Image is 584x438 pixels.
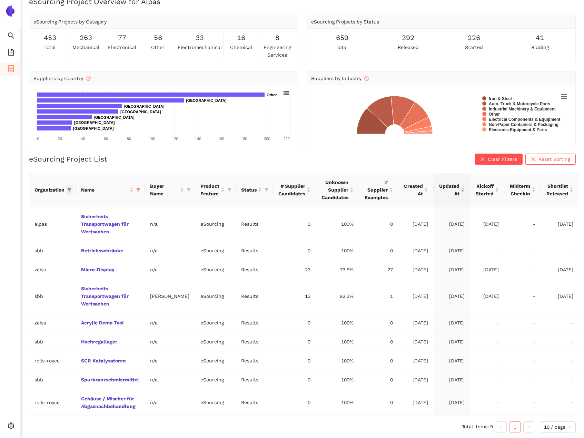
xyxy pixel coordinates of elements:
td: [DATE] [398,313,434,332]
text: [GEOGRAPHIC_DATA] [124,104,165,108]
span: search [8,30,14,43]
td: n/a [145,241,195,260]
span: filter [226,181,233,199]
td: [DATE] [398,241,434,260]
td: [DATE] [434,370,470,389]
td: 0 [359,370,398,389]
td: 100% [316,313,359,332]
td: [DATE] [470,279,504,313]
td: Results [236,370,273,389]
td: [DATE] [398,207,434,241]
th: this column's title is Shortlist Released,this column is sortable [541,173,579,207]
span: 263 [80,32,92,43]
span: released [398,43,419,51]
span: info-circle [364,76,369,81]
span: # Supplier Candidates [278,182,305,197]
span: 8 [275,32,279,43]
text: [GEOGRAPHIC_DATA] [120,110,161,114]
span: 16 [237,32,245,43]
span: 659 [336,32,348,43]
span: Suppliers by Industry [311,76,369,81]
text: Non-Paper Containers & Packaging [489,122,558,127]
td: - [504,370,541,389]
span: Product Feature [200,182,219,197]
text: Electronic Equipment & Parts [489,127,547,132]
span: Clear Filters [488,155,517,163]
span: total [44,43,56,51]
span: Suppliers by Country [33,76,91,81]
th: this column's title is Buyer Name,this column is sortable [145,173,195,207]
span: electromechanical [178,43,222,51]
td: 0 [273,207,316,241]
text: Other [489,112,500,117]
text: Industrial Machinery & Equipment [489,107,556,111]
li: Previous Page [496,421,507,432]
text: 40 [81,137,85,141]
td: [DATE] [398,332,434,351]
th: this column's title is Unknown Supplier Candidates,this column is sortable [316,173,359,207]
td: - [504,332,541,351]
td: eSourcing [195,313,236,332]
span: engineering services [261,43,294,59]
td: - [470,332,504,351]
text: 200 [264,137,270,141]
td: 23 [273,260,316,279]
span: 453 [44,32,56,43]
span: setting [8,420,14,434]
td: rolls-royce [29,351,76,370]
td: 100% [316,389,359,416]
span: Organization [34,186,65,194]
th: this column's title is Kickoff Started,this column is sortable [470,173,504,207]
img: Logo [5,6,16,17]
text: Iron & Steel [489,96,512,101]
td: 0 [273,370,316,389]
text: 160 [218,137,224,141]
th: this column's title is Name,this column is sortable [76,173,145,207]
button: right [523,421,534,432]
text: 220 [283,137,289,141]
td: [DATE] [434,389,470,416]
td: - [504,279,541,313]
text: [GEOGRAPHIC_DATA] [74,120,115,125]
th: this column's title is # Supplier Examples,this column is sortable [359,173,398,207]
span: other [151,43,165,51]
span: started [465,43,483,51]
td: [DATE] [434,279,470,313]
td: rolls-royce [29,389,76,416]
span: mechanical [72,43,99,51]
span: close [480,157,485,162]
td: 0 [273,241,316,260]
td: sbb [29,279,76,313]
td: 92.3% [316,279,359,313]
button: left [496,421,507,432]
span: filter [185,181,192,199]
span: Unknown Supplier Candidates [321,178,348,201]
td: eSourcing [195,241,236,260]
span: 77 [118,32,126,43]
td: [DATE] [541,207,579,241]
span: Name [81,186,128,194]
td: n/a [145,332,195,351]
text: 140 [195,137,201,141]
span: filter [263,185,270,195]
span: eSourcing Projects by Category [33,19,107,25]
td: eSourcing [195,370,236,389]
td: Results [236,279,273,313]
text: [GEOGRAPHIC_DATA] [94,115,135,119]
td: [DATE] [398,279,434,313]
td: [DATE] [434,241,470,260]
td: - [504,207,541,241]
span: 56 [154,32,162,43]
span: Buyer Name [150,182,179,197]
td: sbb [29,241,76,260]
td: [DATE] [398,351,434,370]
text: Auto, Truck & Motorcycle Parts [489,101,550,106]
span: eSourcing Projects by Status [311,19,379,25]
td: 0 [273,332,316,351]
td: - [470,313,504,332]
td: Results [236,389,273,416]
td: eSourcing [195,332,236,351]
td: 13 [273,279,316,313]
td: eSourcing [195,207,236,241]
th: this column's title is Created At,this column is sortable [398,173,434,207]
